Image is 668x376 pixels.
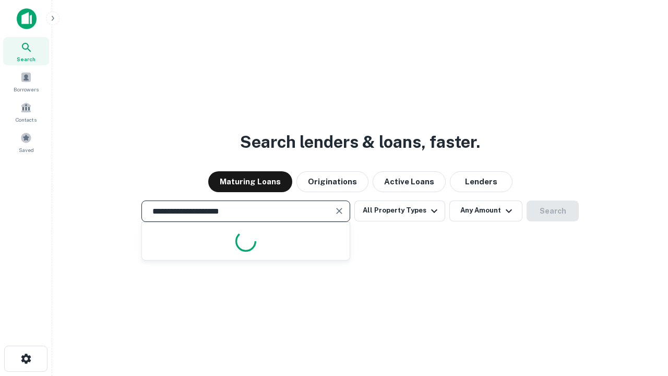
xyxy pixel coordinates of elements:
[3,98,49,126] a: Contacts
[3,37,49,65] a: Search
[3,128,49,156] a: Saved
[332,204,347,218] button: Clear
[17,55,35,63] span: Search
[14,85,39,93] span: Borrowers
[240,130,480,155] h3: Search lenders & loans, faster.
[3,67,49,96] a: Borrowers
[616,292,668,343] iframe: Chat Widget
[354,201,445,221] button: All Property Types
[17,8,37,29] img: capitalize-icon.png
[296,171,368,192] button: Originations
[449,201,522,221] button: Any Amount
[208,171,292,192] button: Maturing Loans
[16,115,37,124] span: Contacts
[19,146,34,154] span: Saved
[450,171,512,192] button: Lenders
[373,171,446,192] button: Active Loans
